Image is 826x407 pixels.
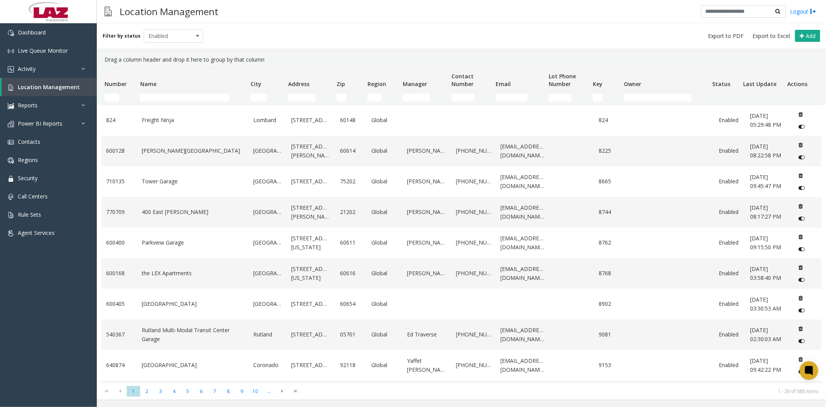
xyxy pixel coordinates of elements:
[719,330,741,339] a: Enabled
[371,238,398,247] a: Global
[97,67,826,383] div: Data table
[501,173,545,190] a: [EMAIL_ADDRESS][DOMAIN_NAME]
[501,326,545,343] a: [EMAIL_ADDRESS][DOMAIN_NAME]
[340,116,362,124] a: 60148
[750,265,781,281] span: [DATE] 03:58:40 PM
[18,29,46,36] span: Dashboard
[367,94,382,102] input: Region Filter
[456,147,491,155] a: [PHONE_NUMBER]
[496,94,527,102] input: Email Filter
[106,330,132,339] a: 540367
[105,94,119,102] input: Number Filter
[795,304,809,317] button: Disable
[496,80,511,88] span: Email
[307,388,818,395] kendo-pager-info: 1 - 20 of 685 items
[364,91,400,105] td: Region Filter
[253,208,282,216] a: [GEOGRAPHIC_DATA]
[599,177,621,186] a: 8665
[288,94,316,102] input: Address Filter
[795,212,809,225] button: Disable
[452,94,475,102] input: Contact Number Filter
[750,235,781,250] span: [DATE] 09:15:50 PM
[795,366,809,378] button: Disable
[549,94,572,102] input: Lot Phone Number Filter
[549,72,576,88] span: Lot Phone Number
[546,91,590,105] td: Lot Phone Number Filter
[719,269,741,278] a: Enabled
[291,116,331,124] a: [STREET_ADDRESS]
[403,94,430,102] input: Manager Filter
[276,386,289,397] span: Go to the next page
[291,361,331,369] a: [STREET_ADDRESS]
[403,80,428,88] span: Manager
[752,32,790,40] span: Export to Excel
[262,386,276,397] span: Page 11
[456,177,491,186] a: [PHONE_NUMBER]
[371,361,398,369] a: Global
[743,80,776,88] span: Last Update
[501,142,545,160] a: [EMAIL_ADDRESS][DOMAIN_NAME]
[140,386,154,397] span: Page 2
[371,330,398,339] a: Global
[8,85,14,91] img: 'icon'
[285,91,334,105] td: Address Filter
[806,32,816,40] span: Add
[456,269,491,278] a: [PHONE_NUMBER]
[277,388,288,394] span: Go to the next page
[291,330,331,339] a: [STREET_ADDRESS]
[181,386,194,397] span: Page 5
[18,47,68,54] span: Live Queue Monitor
[593,94,603,102] input: Key Filter
[142,300,244,308] a: [GEOGRAPHIC_DATA]
[501,234,545,252] a: [EMAIL_ADDRESS][DOMAIN_NAME]
[18,211,41,218] span: Rule Sets
[590,91,621,105] td: Key Filter
[288,80,309,88] span: Address
[719,361,741,369] a: Enabled
[371,147,398,155] a: Global
[599,361,621,369] a: 9153
[142,147,244,155] a: [PERSON_NAME][GEOGRAPHIC_DATA]
[790,7,816,16] a: Logout
[289,386,303,397] span: Go to the last page
[340,361,362,369] a: 92118
[18,102,38,109] span: Reports
[8,157,14,164] img: 'icon'
[407,269,447,278] a: [PERSON_NAME]
[251,80,261,88] span: City
[407,147,447,155] a: [PERSON_NAME]
[251,94,267,102] input: City Filter
[750,173,785,190] a: [DATE] 09:45:47 PM
[795,243,809,255] button: Disable
[18,83,80,91] span: Location Management
[106,238,132,247] a: 600400
[154,386,167,397] span: Page 3
[599,330,621,339] a: 9081
[705,31,747,41] button: Export to PDF
[795,151,809,164] button: Disable
[407,177,447,186] a: [PERSON_NAME]
[624,80,641,88] span: Owner
[709,91,740,105] td: Status Filter
[750,142,785,160] a: [DATE] 08:22:58 PM
[142,238,244,247] a: Parkview Garage
[795,200,807,212] button: Delete
[142,208,244,216] a: 400 East [PERSON_NAME]
[18,65,36,72] span: Activity
[253,238,282,247] a: [GEOGRAPHIC_DATA]
[371,269,398,278] a: Global
[624,94,691,102] input: Owner Filter
[106,269,132,278] a: 600168
[371,300,398,308] a: Global
[749,31,793,41] button: Export to Excel
[740,91,784,105] td: Last Update Filter
[340,177,362,186] a: 75202
[750,112,781,128] span: [DATE] 05:29:48 PM
[452,72,474,88] span: Contact Number
[140,80,156,88] span: Name
[407,357,447,374] a: Yaffet [PERSON_NAME]
[501,357,545,374] a: [EMAIL_ADDRESS][DOMAIN_NAME]
[784,67,815,91] th: Actions
[137,91,247,105] td: Name Filter
[750,143,781,159] span: [DATE] 08:22:58 PM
